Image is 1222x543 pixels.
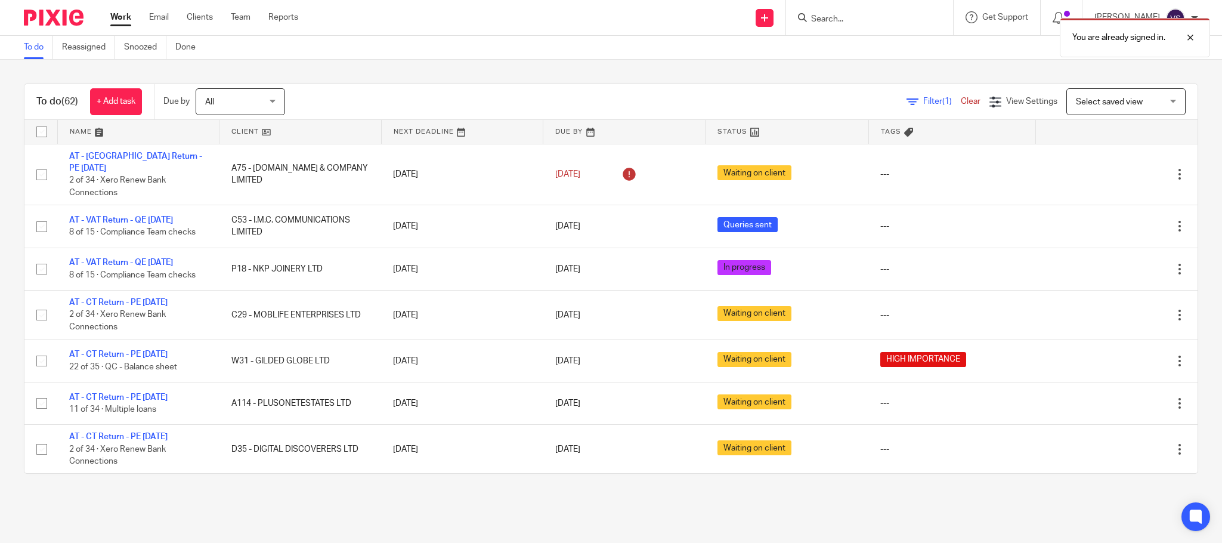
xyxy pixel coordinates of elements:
span: Waiting on client [717,394,791,409]
span: 11 of 34 · Multiple loans [69,405,156,414]
a: Reassigned [62,36,115,59]
span: (62) [61,97,78,106]
a: Team [231,11,250,23]
td: [DATE] [381,425,543,474]
span: In progress [717,260,771,275]
span: Waiting on client [717,440,791,455]
span: Waiting on client [717,352,791,367]
p: Due by [163,95,190,107]
div: --- [880,168,1023,180]
div: --- [880,443,1023,455]
a: Clear [961,97,980,106]
span: View Settings [1006,97,1057,106]
span: 2 of 34 · Xero Renew Bank Connections [69,311,166,332]
td: D35 - DIGITAL DISCOVERERS LTD [219,425,382,474]
span: 2 of 34 · Xero Renew Bank Connections [69,445,166,466]
a: Snoozed [124,36,166,59]
td: A75 - [DOMAIN_NAME] & COMPANY LIMITED [219,144,382,205]
span: Waiting on client [717,306,791,321]
a: AT - CT Return - PE [DATE] [69,350,168,359]
span: [DATE] [555,399,580,408]
td: [DATE] [381,144,543,205]
h1: To do [36,95,78,108]
a: Reports [268,11,298,23]
td: C29 - MOBLIFE ENTERPRISES LTD [219,291,382,340]
span: Tags [881,128,901,135]
span: Select saved view [1076,98,1143,106]
span: [DATE] [555,222,580,230]
span: [DATE] [555,170,580,178]
p: You are already signed in. [1072,32,1165,44]
span: Waiting on client [717,165,791,180]
td: [DATE] [381,248,543,290]
div: --- [880,220,1023,232]
span: Filter [923,97,961,106]
img: Pixie [24,10,83,26]
span: 8 of 15 · Compliance Team checks [69,229,196,237]
img: svg%3E [1166,8,1185,27]
span: (1) [942,97,952,106]
span: 22 of 35 · QC - Balance sheet [69,363,177,371]
span: All [205,98,214,106]
a: To do [24,36,53,59]
span: [DATE] [555,311,580,319]
span: [DATE] [555,265,580,273]
div: --- [880,397,1023,409]
td: [DATE] [381,382,543,425]
span: 2 of 34 · Xero Renew Bank Connections [69,176,166,197]
a: AT - CT Return - PE [DATE] [69,298,168,307]
span: [DATE] [555,357,580,365]
span: Queries sent [717,217,778,232]
a: Work [110,11,131,23]
a: AT - CT Return - PE [DATE] [69,393,168,402]
a: Done [175,36,205,59]
td: P18 - NKP JOINERY LTD [219,248,382,290]
td: W31 - GILDED GLOBE LTD [219,340,382,382]
a: AT - CT Return - PE [DATE] [69,433,168,441]
td: A114 - PLUSONETESTATES LTD [219,382,382,425]
span: HIGH IMPORTANCE [880,352,966,367]
div: --- [880,263,1023,275]
a: Clients [187,11,213,23]
a: AT - VAT Return - QE [DATE] [69,258,173,267]
td: [DATE] [381,291,543,340]
a: AT - VAT Return - QE [DATE] [69,216,173,224]
span: 8 of 15 · Compliance Team checks [69,271,196,279]
a: Email [149,11,169,23]
a: + Add task [90,88,142,115]
td: [DATE] [381,340,543,382]
span: [DATE] [555,445,580,453]
a: AT - [GEOGRAPHIC_DATA] Return - PE [DATE] [69,152,202,172]
td: C53 - I.M.C. COMMUNICATIONS LIMITED [219,205,382,248]
td: [DATE] [381,205,543,248]
div: --- [880,309,1023,321]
